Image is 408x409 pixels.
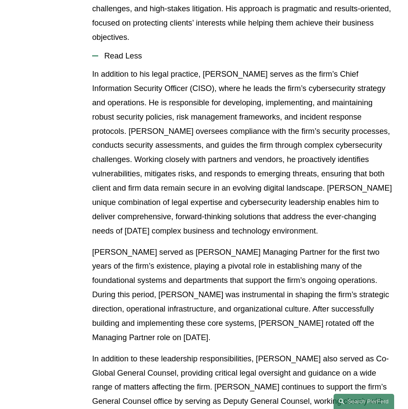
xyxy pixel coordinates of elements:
p: [PERSON_NAME] served as [PERSON_NAME] Managing Partner for the first two years of the firm’s exis... [92,245,396,345]
p: In addition to his legal practice, [PERSON_NAME] serves as the firm’s Chief Information Security ... [92,67,396,238]
span: Read Less [98,51,396,61]
button: Read Less [92,45,396,67]
a: Search this site [334,394,394,409]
